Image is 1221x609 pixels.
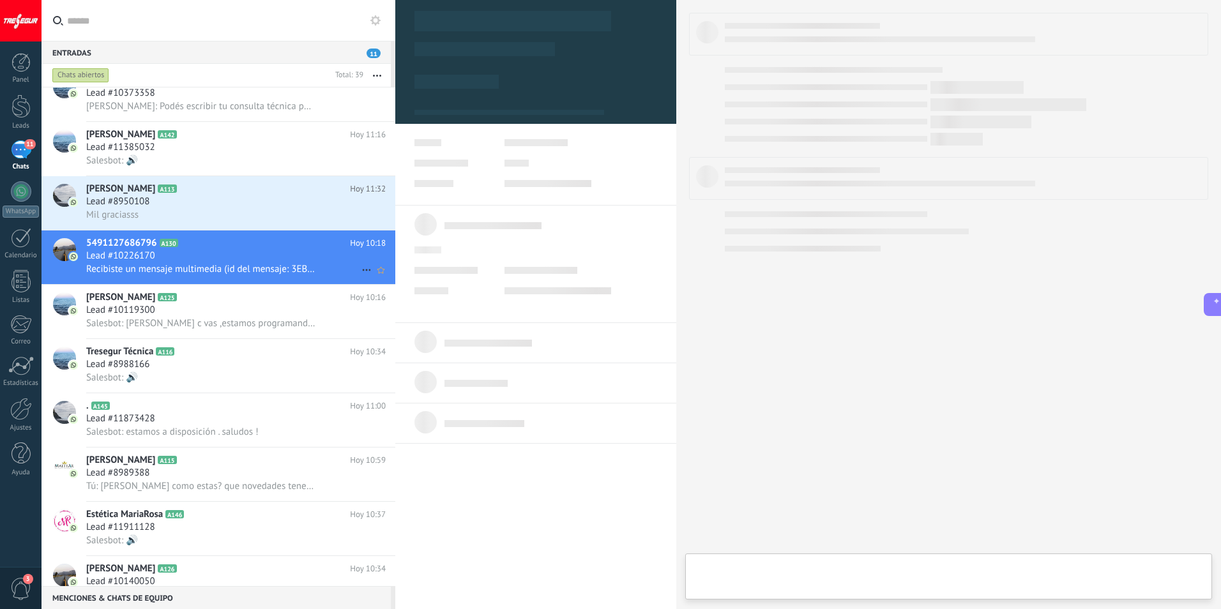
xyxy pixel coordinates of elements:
[42,339,395,393] a: avatariconTresegur TécnicaA116Hoy 10:34Lead #8988166Salesbot: 🔊
[3,379,40,387] div: Estadísticas
[23,574,33,584] span: 3
[3,469,40,477] div: Ayuda
[86,128,155,141] span: [PERSON_NAME]
[69,252,78,261] img: icon
[42,68,395,121] a: avatariconLead #10373358[PERSON_NAME]: Podés escribir tu consulta técnica por WhatsApp al [PHONE_...
[86,100,315,112] span: [PERSON_NAME]: Podés escribir tu consulta técnica por WhatsApp al [PHONE_NUMBER]. Si nos contactá...
[42,176,395,230] a: avataricon[PERSON_NAME]A113Hoy 11:32Lead #8950108Mil graciasss
[42,502,395,555] a: avatariconEstética MariaRosaA146Hoy 10:37Lead #11911128Salesbot: 🔊
[3,252,40,260] div: Calendario
[350,237,386,250] span: Hoy 10:18
[158,130,176,139] span: A142
[86,304,155,317] span: Lead #10119300
[3,424,40,432] div: Ajustes
[42,393,395,447] a: avataricon.A145Hoy 11:00Lead #11873428Salesbot: estamos a disposición . saludos !
[69,469,78,478] img: icon
[69,361,78,370] img: icon
[42,230,395,284] a: avataricon5491127686796A130Hoy 10:18Lead #10226170Recibiste un mensaje multimedia (id del mensaje...
[86,237,157,250] span: 5491127686796
[350,291,386,304] span: Hoy 10:16
[160,239,178,247] span: A130
[330,69,363,82] div: Total: 39
[86,87,155,100] span: Lead #10373358
[350,454,386,467] span: Hoy 10:59
[91,402,110,410] span: A145
[158,293,176,301] span: A125
[52,68,109,83] div: Chats abiertos
[3,163,40,171] div: Chats
[86,263,315,275] span: Recibiste un mensaje multimedia (id del mensaje: 3EB014AC676CAFD254F144). Espera a que se cargue ...
[158,184,176,193] span: A113
[42,586,391,609] div: Menciones & Chats de equipo
[350,183,386,195] span: Hoy 11:32
[86,480,315,492] span: Tú: [PERSON_NAME] como estas? que novedades tenes de Maltear ?
[158,564,176,573] span: A126
[69,89,78,98] img: icon
[86,372,138,384] span: Salesbot: 🔊
[367,49,381,58] span: 11
[42,447,395,501] a: avataricon[PERSON_NAME]A115Hoy 10:59Lead #8989388Tú: [PERSON_NAME] como estas? que novedades tene...
[86,467,149,479] span: Lead #8989388
[3,338,40,346] div: Correo
[69,415,78,424] img: icon
[86,575,155,588] span: Lead #10140050
[350,400,386,412] span: Hoy 11:00
[158,456,176,464] span: A115
[350,562,386,575] span: Hoy 10:34
[42,122,395,176] a: avataricon[PERSON_NAME]A142Hoy 11:16Lead #11385032Salesbot: 🔊
[86,317,315,329] span: Salesbot: [PERSON_NAME] c vas ,estamos programando semana que viene , te molesto como les fue con...
[69,198,78,207] img: icon
[350,345,386,358] span: Hoy 10:34
[165,510,184,518] span: A146
[86,521,155,534] span: Lead #11911128
[86,412,155,425] span: Lead #11873428
[86,534,138,546] span: Salesbot: 🔊
[86,250,155,262] span: Lead #10226170
[86,426,259,438] span: Salesbot: estamos a disposición . saludos !
[86,508,163,521] span: Estética MariaRosa
[86,183,155,195] span: [PERSON_NAME]
[3,122,40,130] div: Leads
[86,562,155,575] span: [PERSON_NAME]
[69,144,78,153] img: icon
[86,345,153,358] span: Tresegur Técnica
[24,139,35,149] span: 11
[42,285,395,338] a: avataricon[PERSON_NAME]A125Hoy 10:16Lead #10119300Salesbot: [PERSON_NAME] c vas ,estamos programa...
[86,400,89,412] span: .
[3,296,40,304] div: Listas
[69,578,78,587] img: icon
[42,41,391,64] div: Entradas
[86,291,155,304] span: [PERSON_NAME]
[3,76,40,84] div: Panel
[69,306,78,315] img: icon
[86,154,138,167] span: Salesbot: 🔊
[69,523,78,532] img: icon
[156,347,174,356] span: A116
[86,454,155,467] span: [PERSON_NAME]
[86,209,139,221] span: Mil graciasss
[86,141,155,154] span: Lead #11385032
[3,206,39,218] div: WhatsApp
[86,195,149,208] span: Lead #8950108
[350,508,386,521] span: Hoy 10:37
[350,128,386,141] span: Hoy 11:16
[86,358,149,371] span: Lead #8988166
